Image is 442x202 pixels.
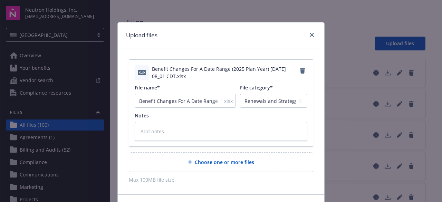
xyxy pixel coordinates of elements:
[138,70,146,75] span: xlsx
[129,176,313,183] span: Max 100MB file size.
[195,158,254,166] span: Choose one or more files
[126,31,157,40] h1: Upload files
[129,152,313,172] div: Choose one or more files
[135,94,236,108] input: Add file name...
[240,84,273,91] span: File category*
[135,84,160,91] span: File name*
[135,112,149,119] span: Notes
[298,65,307,76] a: Remove
[152,65,298,80] span: Benefit Changes For A Date Range (2025 Plan Year) [DATE] 08_01 CDT.xlsx
[224,97,233,105] span: xlsx
[308,31,316,39] a: close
